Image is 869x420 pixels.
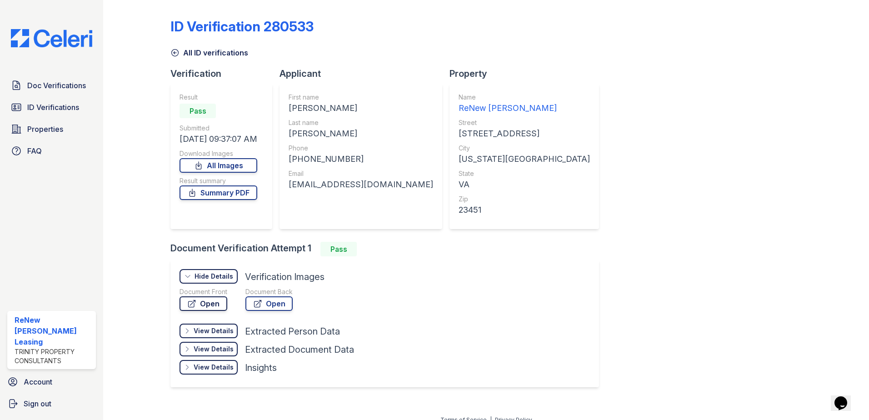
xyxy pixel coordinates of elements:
a: All Images [180,158,257,173]
a: Open [180,296,227,311]
div: Submitted [180,124,257,133]
a: Account [4,373,100,391]
span: FAQ [27,145,42,156]
div: VA [459,178,590,191]
div: Extracted Person Data [245,325,340,338]
div: Result summary [180,176,257,185]
div: Zip [459,195,590,204]
div: Result [180,93,257,102]
div: City [459,144,590,153]
iframe: chat widget [831,384,860,411]
div: Verification [170,67,280,80]
div: [PERSON_NAME] [289,127,433,140]
div: [EMAIL_ADDRESS][DOMAIN_NAME] [289,178,433,191]
div: Email [289,169,433,178]
a: Doc Verifications [7,76,96,95]
img: CE_Logo_Blue-a8612792a0a2168367f1c8372b55b34899dd931a85d93a1a3d3e32e68fde9ad4.png [4,29,100,47]
a: All ID verifications [170,47,248,58]
div: ReNew [PERSON_NAME] [459,102,590,115]
div: Last name [289,118,433,127]
div: Phone [289,144,433,153]
div: Pass [320,242,357,256]
div: Document Front [180,287,227,296]
div: Trinity Property Consultants [15,347,92,365]
div: First name [289,93,433,102]
div: Download Images [180,149,257,158]
div: Document Verification Attempt 1 [170,242,606,256]
div: View Details [194,345,234,354]
div: [PHONE_NUMBER] [289,153,433,165]
div: Pass [180,104,216,118]
div: [US_STATE][GEOGRAPHIC_DATA] [459,153,590,165]
a: Open [245,296,293,311]
a: FAQ [7,142,96,160]
div: ReNew [PERSON_NAME] Leasing [15,315,92,347]
span: Sign out [24,398,51,409]
a: Properties [7,120,96,138]
div: Property [449,67,606,80]
a: Name ReNew [PERSON_NAME] [459,93,590,115]
div: [DATE] 09:37:07 AM [180,133,257,145]
div: Document Back [245,287,293,296]
div: View Details [194,326,234,335]
a: ID Verifications [7,98,96,116]
div: ID Verification 280533 [170,18,314,35]
span: ID Verifications [27,102,79,113]
a: Sign out [4,395,100,413]
div: State [459,169,590,178]
span: Account [24,376,52,387]
div: View Details [194,363,234,372]
div: Name [459,93,590,102]
div: Street [459,118,590,127]
div: [STREET_ADDRESS] [459,127,590,140]
div: 23451 [459,204,590,216]
div: Applicant [280,67,449,80]
div: Verification Images [245,270,325,283]
div: [PERSON_NAME] [289,102,433,115]
span: Properties [27,124,63,135]
div: Insights [245,361,277,374]
div: Extracted Document Data [245,343,354,356]
div: Hide Details [195,272,233,281]
span: Doc Verifications [27,80,86,91]
a: Summary PDF [180,185,257,200]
